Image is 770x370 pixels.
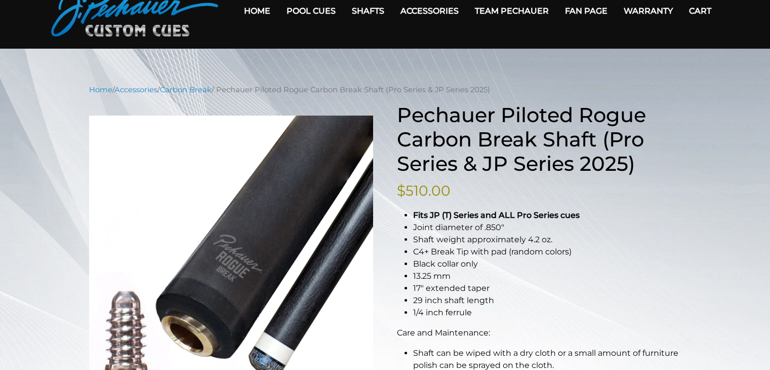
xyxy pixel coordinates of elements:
[89,84,681,95] nav: Breadcrumb
[413,258,681,270] li: Black collar only
[413,282,681,294] li: 17″ extended taper
[413,307,681,319] li: 1/4 inch ferrule
[397,103,681,176] h1: Pechauer Piloted Rogue Carbon Break Shaft (Pro Series & JP Series 2025)
[89,85,112,94] a: Home
[413,221,681,234] li: Joint diameter of .850″
[114,85,157,94] a: Accessories
[413,270,681,282] li: 13.25 mm
[413,294,681,307] li: 29 inch shaft length
[413,210,580,220] strong: Fits JP (T) Series and ALL Pro Series cues
[397,182,406,199] span: $
[397,327,681,339] p: Care and Maintenance:
[160,85,212,94] a: Carbon Break
[397,182,451,199] bdi: 510.00
[413,246,681,258] li: C4+ Break Tip with pad (random colors)
[413,234,681,246] li: Shaft weight approximately 4.2 oz.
